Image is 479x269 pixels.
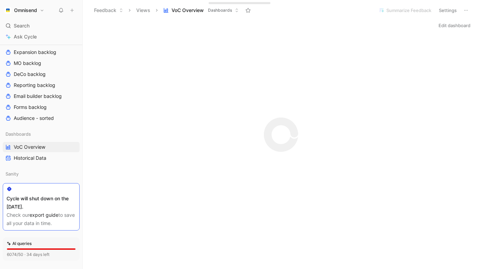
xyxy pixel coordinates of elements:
div: DashboardsVoC OverviewHistorical Data [3,129,80,163]
div: Cycle will shut down on the [DATE]. [7,194,76,211]
a: Historical Data [3,153,80,163]
span: Search [14,22,30,30]
button: Feedback [91,5,126,15]
span: Dashboards [208,7,232,14]
div: Sanity [3,169,80,181]
span: Dashboards [5,131,31,137]
span: MO backlog [14,60,41,67]
div: Dashboards [3,129,80,139]
span: VoC Overview [172,7,204,14]
span: Audience - sorted [14,115,54,122]
span: Forms backlog [14,104,47,111]
div: Sanity [3,169,80,179]
button: OmnisendOmnisend [3,5,46,15]
div: Check our to save all your data in time. [7,211,76,227]
span: VoC Overview [14,144,45,150]
img: Omnisend [4,7,11,14]
span: Email builder backlog [14,93,62,100]
span: Ask Cycle [14,33,37,41]
span: Expansion backlog [14,49,56,56]
button: Edit dashboard [435,21,474,30]
a: Email builder backlog [3,91,80,101]
a: Ask Cycle [3,32,80,42]
button: Summarize Feedback [376,5,434,15]
span: Sanity [5,170,19,177]
a: Audience - sorted [3,113,80,123]
a: DeCo backlog [3,69,80,79]
button: VoC OverviewDashboards [160,5,242,15]
span: Historical Data [14,155,46,161]
a: export guide [30,212,58,218]
a: Reporting backlog [3,80,80,90]
div: AI queries [7,240,32,247]
span: DeCo backlog [14,71,46,78]
button: Settings [436,5,460,15]
button: Views [133,5,153,15]
div: Search [3,21,80,31]
div: 6074/50 · 34 days left [7,251,49,258]
a: Expansion backlog [3,47,80,57]
a: Forms backlog [3,102,80,112]
h1: Omnisend [14,7,37,13]
span: Reporting backlog [14,82,55,89]
a: VoC Overview [3,142,80,152]
a: MO backlog [3,58,80,68]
